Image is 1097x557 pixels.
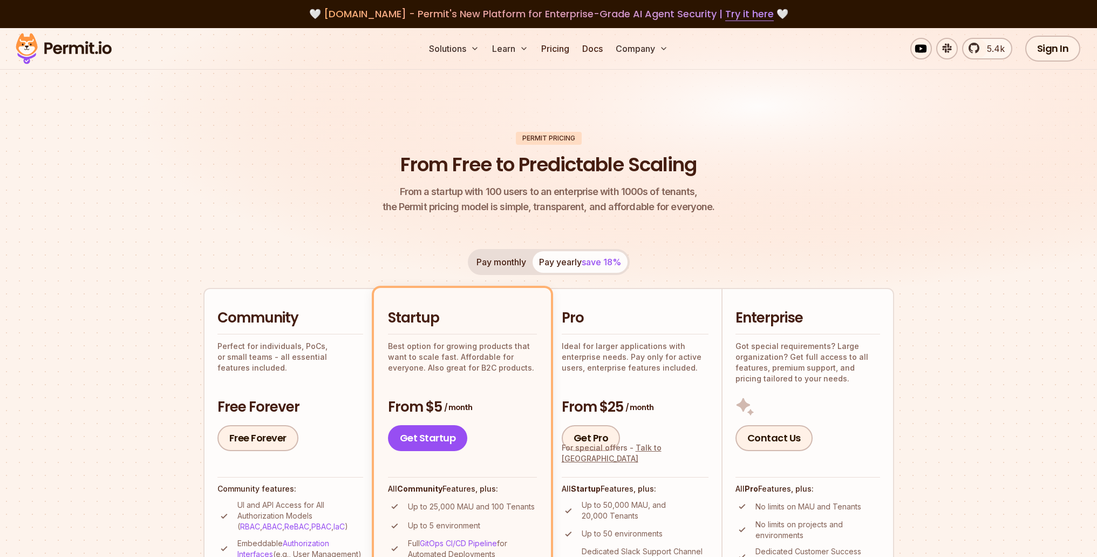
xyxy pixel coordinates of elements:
h2: Enterprise [735,308,880,328]
a: PBAC [311,522,331,531]
h3: From $25 [562,398,708,417]
div: 🤍 🤍 [26,6,1071,22]
p: Got special requirements? Large organization? Get full access to all features, premium support, a... [735,341,880,384]
a: Get Startup [388,425,468,451]
h4: All Features, plus: [388,484,537,494]
span: 5.4k [980,42,1005,55]
a: GitOps CI/CD Pipeline [420,539,497,548]
h4: All Features, plus: [562,484,708,494]
strong: Community [397,484,442,493]
p: Perfect for individuals, PoCs, or small teams - all essential features included. [217,341,363,373]
button: Pay monthly [470,251,533,273]
a: ABAC [262,522,282,531]
a: IaC [333,522,345,531]
h3: Free Forever [217,398,363,417]
img: Permit logo [11,30,117,67]
h4: Community features: [217,484,363,494]
a: RBAC [240,522,260,531]
p: Up to 50 environments [582,528,663,539]
button: Learn [488,38,533,59]
p: No limits on projects and environments [755,519,880,541]
h3: From $5 [388,398,537,417]
p: UI and API Access for All Authorization Models ( , , , , ) [237,500,363,532]
button: Company [611,38,672,59]
h2: Startup [388,308,537,328]
p: No limits on MAU and Tenants [755,501,861,512]
p: Up to 25,000 MAU and 100 Tenants [408,501,535,512]
a: Sign In [1025,36,1081,62]
span: / month [444,402,472,413]
p: Up to 5 environment [408,520,480,531]
a: Free Forever [217,425,298,451]
a: Get Pro [562,425,621,451]
div: For special offers - [562,442,708,464]
p: Up to 50,000 MAU, and 20,000 Tenants [582,500,708,521]
p: Best option for growing products that want to scale fast. Affordable for everyone. Also great for... [388,341,537,373]
span: [DOMAIN_NAME] - Permit's New Platform for Enterprise-Grade AI Agent Security | [324,7,774,21]
strong: Pro [745,484,758,493]
a: ReBAC [284,522,309,531]
span: From a startup with 100 users to an enterprise with 1000s of tenants, [383,184,715,199]
div: Permit Pricing [516,132,582,145]
h2: Pro [562,308,708,328]
a: 5.4k [962,38,1012,59]
span: / month [625,402,653,413]
strong: Startup [571,484,601,493]
p: the Permit pricing model is simple, transparent, and affordable for everyone. [383,184,715,214]
h1: From Free to Predictable Scaling [400,151,697,178]
h4: All Features, plus: [735,484,880,494]
p: Ideal for larger applications with enterprise needs. Pay only for active users, enterprise featur... [562,341,708,373]
a: Docs [578,38,607,59]
h2: Community [217,308,363,328]
a: Contact Us [735,425,813,451]
button: Solutions [425,38,483,59]
a: Try it here [725,7,774,21]
a: Pricing [537,38,574,59]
